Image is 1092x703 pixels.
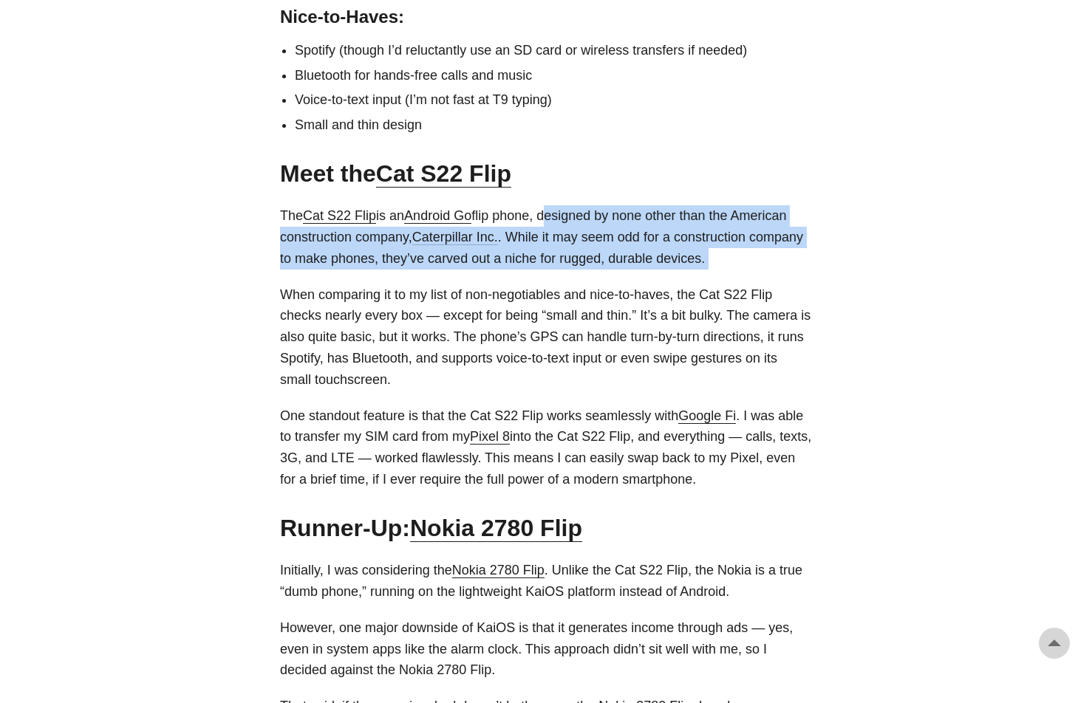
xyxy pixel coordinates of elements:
[452,563,545,577] a: Nokia 2780 Flip
[280,560,812,603] p: Initially, I was considering the . Unlike the Cat S22 Flip, the Nokia is a true “dumb phone,” run...
[295,65,812,86] li: Bluetooth for hands-free calls and music
[295,114,812,136] li: Small and thin design
[295,89,812,111] li: Voice-to-text input (I’m not fast at T9 typing)
[1039,628,1070,659] a: go to top
[412,230,498,244] a: Caterpillar Inc.
[280,514,812,542] h2: Runner-Up:
[376,160,511,187] a: Cat S22 Flip
[678,408,736,423] a: Google Fi
[295,40,812,61] li: Spotify (though I’d reluctantly use an SD card or wireless transfers if needed)
[470,429,510,444] a: Pixel 8
[280,284,812,391] p: When comparing it to my list of non-negotiables and nice-to-haves, the Cat S22 Flip checks nearly...
[280,7,812,28] h3: Nice-to-Haves:
[280,205,812,269] p: The is an flip phone, designed by none other than the American construction company, . While it m...
[280,617,812,681] p: However, one major downside of KaiOS is that it generates income through ads — yes, even in syste...
[410,515,582,541] a: Nokia 2780 Flip
[280,160,812,188] h2: Meet the
[404,208,471,223] a: Android Go
[280,405,812,490] p: One standout feature is that the Cat S22 Flip works seamlessly with . I was able to transfer my S...
[303,208,376,223] a: Cat S22 Flip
